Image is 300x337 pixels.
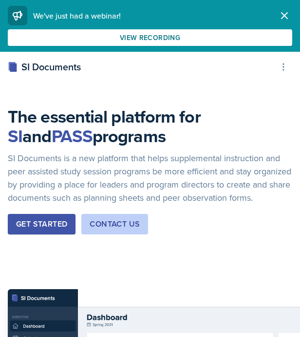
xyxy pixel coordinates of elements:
div: Contact Us [90,218,140,230]
span: We've just had a webinar! [33,10,121,21]
div: View Recording [120,34,180,42]
button: Get Started [8,214,75,234]
button: Contact Us [81,214,148,234]
button: View Recording [8,29,292,46]
div: Get Started [16,218,67,230]
div: SI Documents [8,60,81,74]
